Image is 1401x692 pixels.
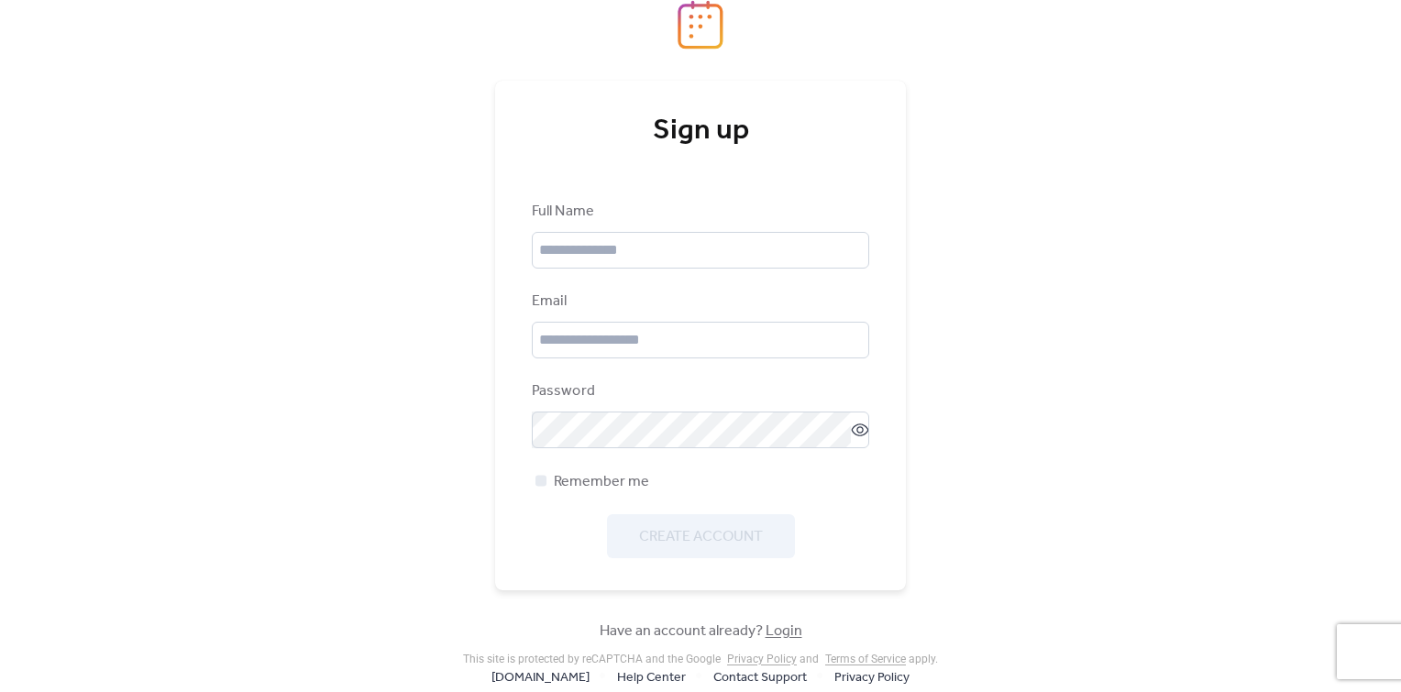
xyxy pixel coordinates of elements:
span: [DOMAIN_NAME] [491,667,590,689]
a: Privacy Policy [727,653,797,665]
span: Have an account already? [600,621,802,643]
a: Login [766,617,802,645]
span: Remember me [554,471,649,493]
a: Contact Support [713,665,807,688]
div: Password [532,380,866,402]
a: Terms of Service [825,653,906,665]
div: Email [532,291,866,313]
div: This site is protected by reCAPTCHA and the Google and apply . [463,653,938,665]
a: [DOMAIN_NAME] [491,665,590,688]
div: Sign up [532,113,869,149]
a: Privacy Policy [834,665,910,688]
span: Help Center [617,667,686,689]
a: Help Center [617,665,686,688]
div: Full Name [532,201,866,223]
span: Privacy Policy [834,667,910,689]
span: Contact Support [713,667,807,689]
